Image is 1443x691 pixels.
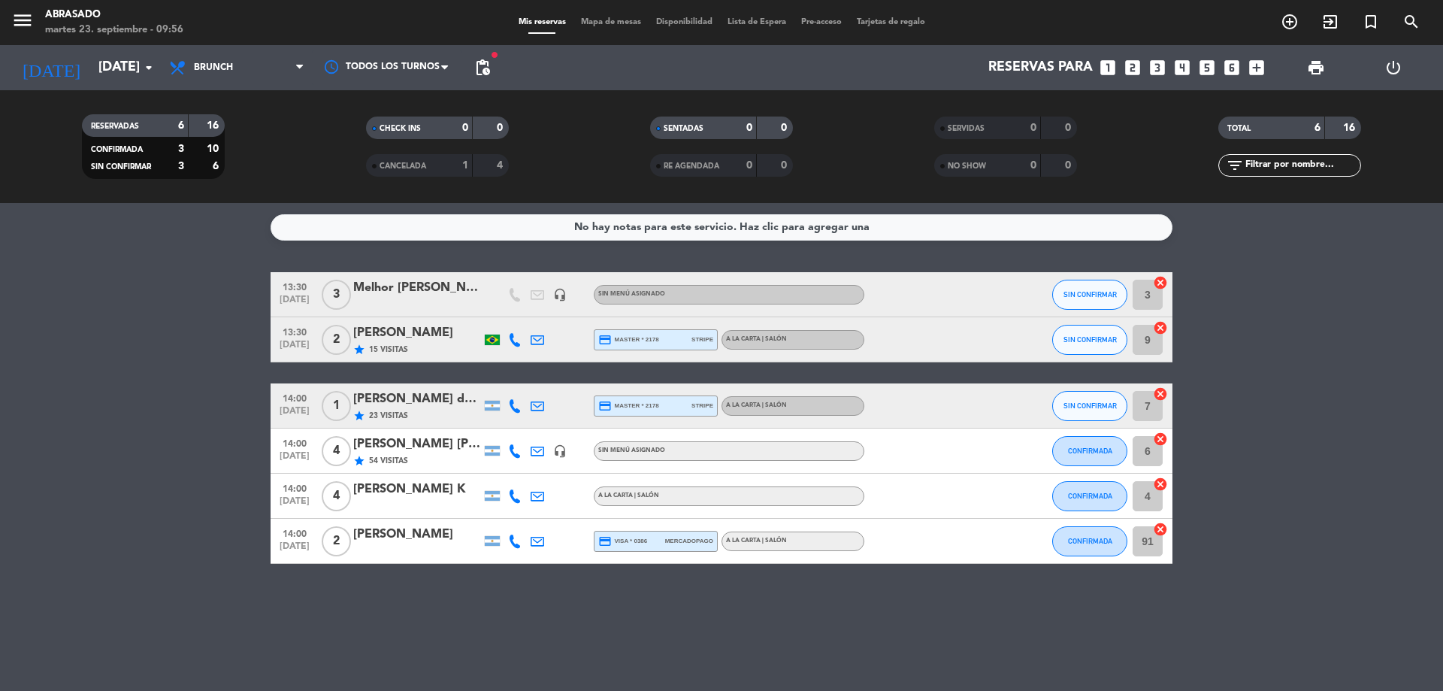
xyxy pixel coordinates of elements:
[1307,59,1325,77] span: print
[1153,432,1168,447] i: cancel
[1068,537,1112,545] span: CONFIRMADA
[497,123,506,133] strong: 0
[207,120,222,131] strong: 16
[91,163,151,171] span: SIN CONFIRMAR
[353,525,481,544] div: [PERSON_NAME]
[1226,156,1244,174] i: filter_list
[746,123,752,133] strong: 0
[1065,160,1074,171] strong: 0
[598,333,659,347] span: master * 2178
[45,8,183,23] div: Abrasado
[794,18,849,26] span: Pre-acceso
[276,406,313,423] span: [DATE]
[497,160,506,171] strong: 4
[276,277,313,295] span: 13:30
[353,344,365,356] i: star
[353,278,481,298] div: Melhor [PERSON_NAME]
[1068,447,1112,455] span: CONFIRMADA
[276,451,313,468] span: [DATE]
[598,492,659,499] span: A la carta | Salón
[322,391,351,421] span: 1
[573,18,649,26] span: Mapa de mesas
[140,59,158,77] i: arrow_drop_down
[1153,477,1168,492] i: cancel
[276,323,313,340] span: 13:30
[1052,325,1127,355] button: SIN CONFIRMAR
[1281,13,1299,31] i: add_circle_outline
[1314,123,1320,133] strong: 6
[1030,160,1036,171] strong: 0
[1153,320,1168,335] i: cancel
[553,288,567,302] i: headset_mic
[988,60,1093,75] span: Reservas para
[664,162,719,170] span: RE AGENDADA
[781,123,790,133] strong: 0
[91,146,143,153] span: CONFIRMADA
[948,162,986,170] span: NO SHOW
[511,18,573,26] span: Mis reservas
[178,144,184,154] strong: 3
[1148,58,1167,77] i: looks_3
[45,23,183,38] div: martes 23. septiembre - 09:56
[649,18,720,26] span: Disponibilidad
[726,538,787,544] span: A la carta | Salón
[598,447,665,453] span: Sin menú asignado
[1384,59,1402,77] i: power_settings_new
[1227,125,1251,132] span: TOTAL
[276,541,313,559] span: [DATE]
[276,434,313,451] span: 14:00
[322,481,351,511] span: 4
[369,344,408,356] span: 15 Visitas
[1321,13,1339,31] i: exit_to_app
[353,389,481,409] div: [PERSON_NAME] do [PERSON_NAME]
[1153,522,1168,537] i: cancel
[665,536,713,546] span: mercadopago
[322,526,351,556] span: 2
[194,62,233,73] span: Brunch
[1244,157,1360,174] input: Filtrar por nombre...
[746,160,752,171] strong: 0
[178,120,184,131] strong: 6
[490,50,499,59] span: fiber_manual_record
[353,455,365,467] i: star
[276,479,313,496] span: 14:00
[598,333,612,347] i: credit_card
[1123,58,1142,77] i: looks_two
[1153,386,1168,402] i: cancel
[691,335,713,344] span: stripe
[11,9,34,32] i: menu
[1153,275,1168,290] i: cancel
[322,436,351,466] span: 4
[1052,280,1127,310] button: SIN CONFIRMAR
[276,524,313,541] span: 14:00
[11,9,34,37] button: menu
[1247,58,1266,77] i: add_box
[1354,45,1432,90] div: LOG OUT
[380,125,421,132] span: CHECK INS
[462,123,468,133] strong: 0
[1052,481,1127,511] button: CONFIRMADA
[462,160,468,171] strong: 1
[598,399,659,413] span: master * 2178
[1030,123,1036,133] strong: 0
[380,162,426,170] span: CANCELADA
[1098,58,1118,77] i: looks_one
[178,161,184,171] strong: 3
[598,535,612,548] i: credit_card
[691,401,713,411] span: stripe
[664,125,703,132] span: SENTADAS
[322,280,351,310] span: 3
[11,51,91,84] i: [DATE]
[91,123,139,130] span: RESERVADAS
[353,410,365,422] i: star
[1172,58,1192,77] i: looks_4
[781,160,790,171] strong: 0
[726,336,787,342] span: A la carta | Salón
[207,144,222,154] strong: 10
[353,480,481,499] div: [PERSON_NAME] K
[720,18,794,26] span: Lista de Espera
[276,295,313,312] span: [DATE]
[353,323,481,343] div: [PERSON_NAME]
[574,219,870,236] div: No hay notas para este servicio. Haz clic para agregar una
[1063,402,1117,410] span: SIN CONFIRMAR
